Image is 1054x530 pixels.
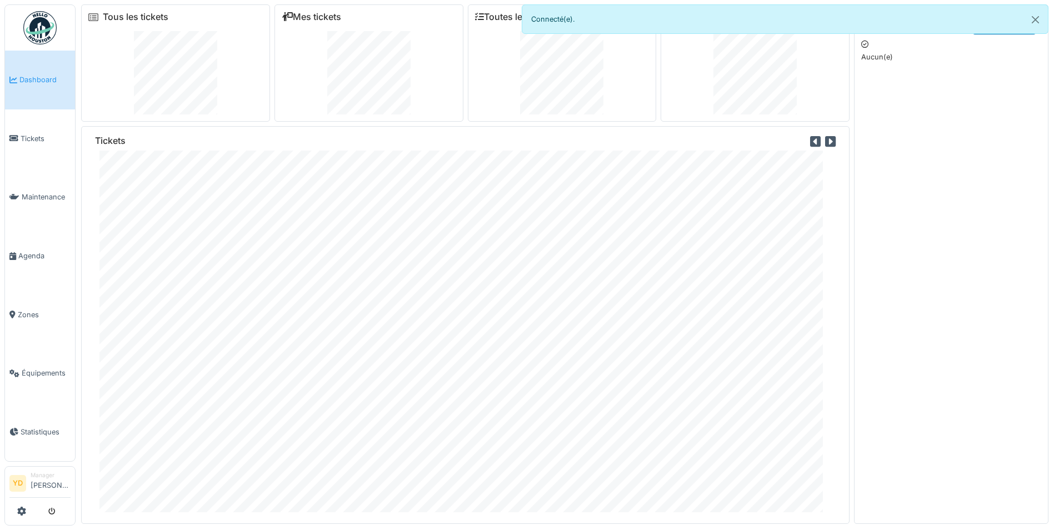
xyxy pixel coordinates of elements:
[5,51,75,109] a: Dashboard
[18,309,71,320] span: Zones
[5,109,75,168] a: Tickets
[21,427,71,437] span: Statistiques
[282,12,341,22] a: Mes tickets
[5,403,75,462] a: Statistiques
[31,471,71,495] li: [PERSON_NAME]
[23,11,57,44] img: Badge_color-CXgf-gQk.svg
[522,4,1049,34] div: Connecté(e).
[5,227,75,286] a: Agenda
[475,12,558,22] a: Toutes les tâches
[861,52,1041,62] p: Aucun(e)
[103,12,168,22] a: Tous les tickets
[21,133,71,144] span: Tickets
[95,136,126,146] h6: Tickets
[9,475,26,492] li: YD
[1023,5,1048,34] button: Close
[5,168,75,227] a: Maintenance
[9,471,71,498] a: YD Manager[PERSON_NAME]
[5,344,75,403] a: Équipements
[22,368,71,378] span: Équipements
[19,74,71,85] span: Dashboard
[18,251,71,261] span: Agenda
[5,285,75,344] a: Zones
[31,471,71,479] div: Manager
[22,192,71,202] span: Maintenance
